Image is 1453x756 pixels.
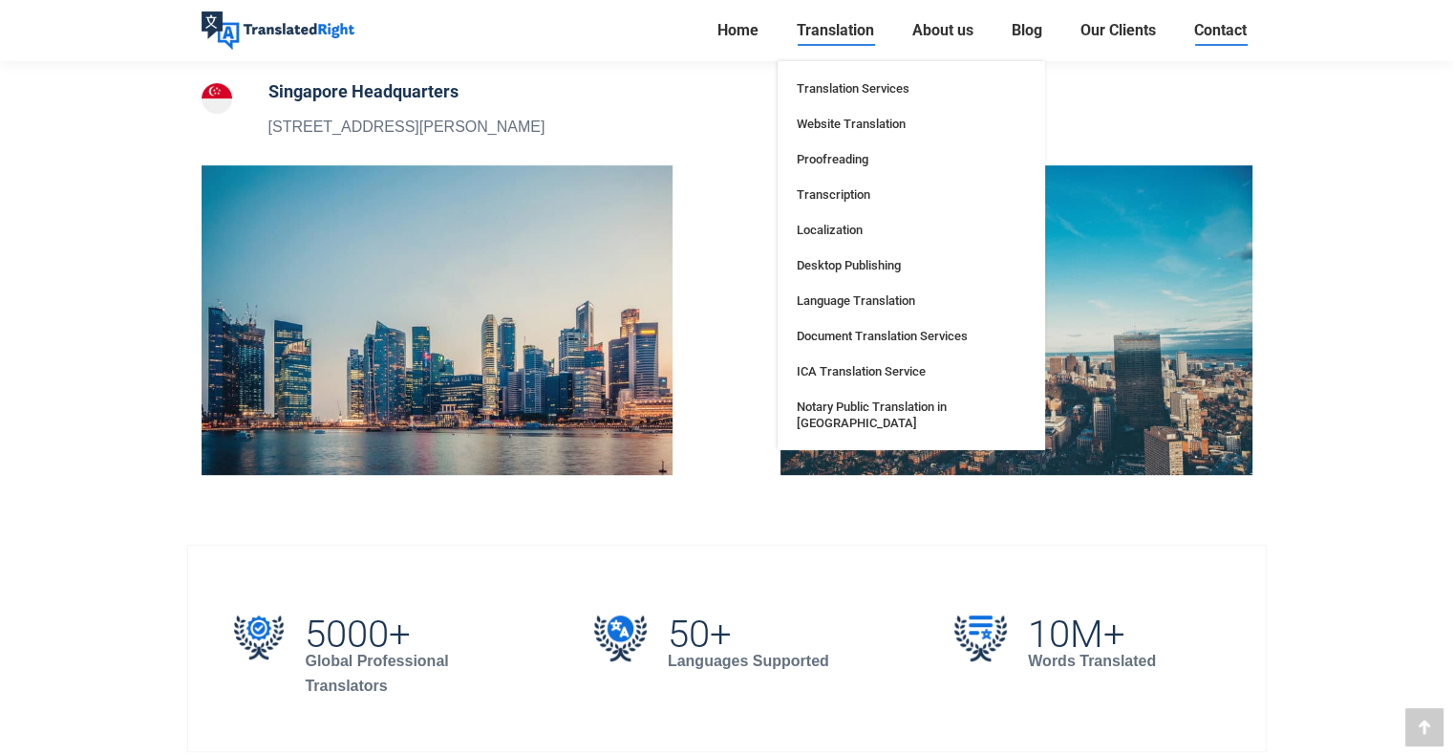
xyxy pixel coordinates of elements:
[234,616,285,659] img: 5000+
[797,21,874,40] span: Translation
[1194,21,1247,40] span: Contact
[668,620,829,649] h2: 50+
[797,257,901,273] span: Desktop Publishing
[668,653,829,669] strong: Languages Supported
[787,212,1036,248] a: Localization
[787,71,1036,106] a: Translation Services
[787,354,1036,389] a: ICA Translation Service
[712,17,764,44] a: Home
[797,328,968,344] span: Document Translation Services
[787,177,1036,212] a: Transcription
[907,17,979,44] a: About us
[954,616,1007,661] img: 10M+
[717,21,759,40] span: Home
[202,11,354,50] img: Translated Right
[202,165,673,475] img: Contact our Singapore Translation Headquarters Office
[912,21,973,40] span: About us
[797,80,909,97] span: Translation Services
[787,106,1036,141] a: Website Translation
[797,116,906,132] span: Website Translation
[1188,17,1252,44] a: Contact
[787,318,1036,354] a: Document Translation Services
[797,222,863,238] span: Localization
[1028,653,1156,669] strong: Words Translated
[1080,21,1156,40] span: Our Clients
[1028,620,1156,649] h2: 10M+
[305,620,498,649] h2: 5000+
[797,363,926,379] span: ICA Translation Service
[268,115,545,140] p: [STREET_ADDRESS][PERSON_NAME]
[791,17,880,44] a: Translation
[797,399,1026,431] span: Notary Public Translation in [GEOGRAPHIC_DATA]
[797,186,870,203] span: Transcription
[787,248,1036,283] a: Desktop Publishing
[594,616,647,661] img: 50+
[1075,17,1162,44] a: Our Clients
[787,283,1036,318] a: Language Translation
[268,78,545,105] h5: Singapore Headquarters
[787,389,1036,441] a: Notary Public Translation in [GEOGRAPHIC_DATA]
[797,151,868,167] span: Proofreading
[787,141,1036,177] a: Proofreading
[797,292,915,309] span: Language Translation
[305,653,448,694] strong: Global Professional Translators
[1006,17,1048,44] a: Blog
[1012,21,1042,40] span: Blog
[202,83,232,114] img: Singapore Headquarters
